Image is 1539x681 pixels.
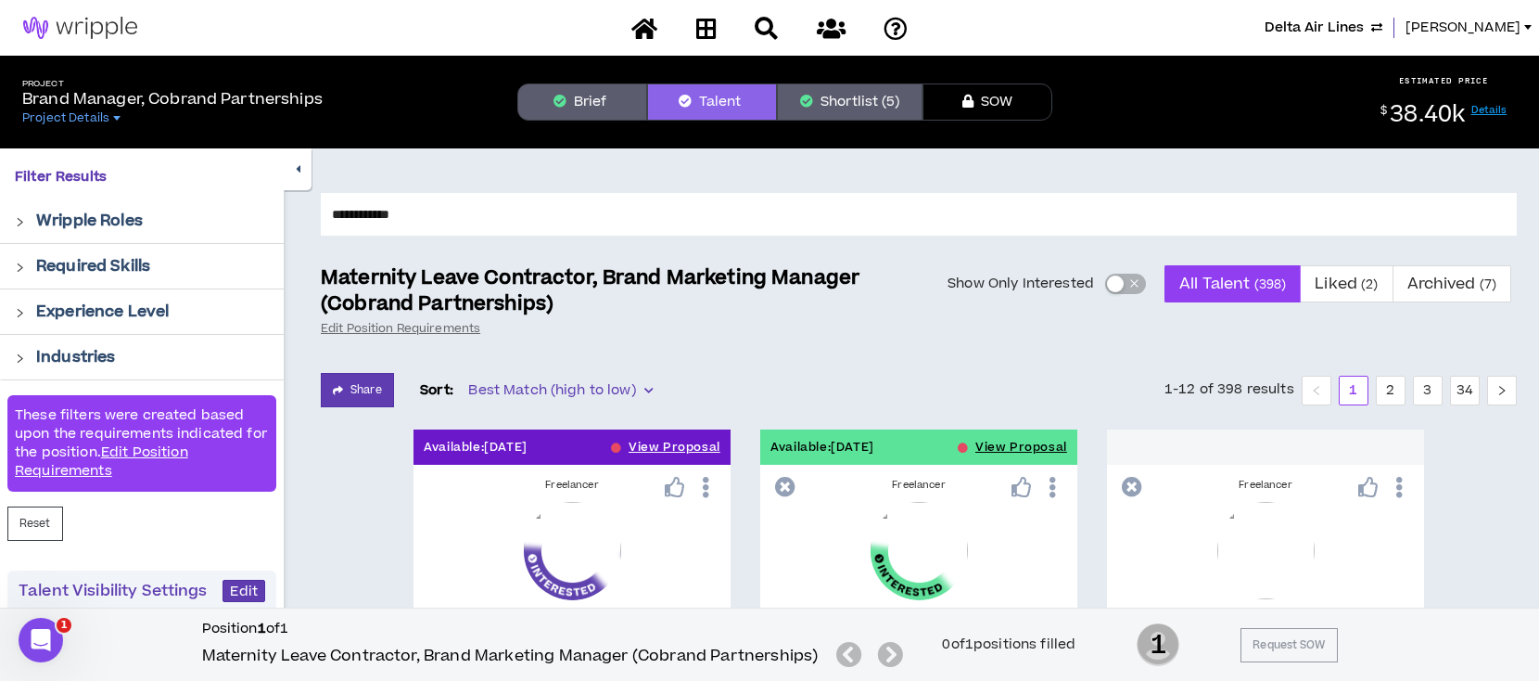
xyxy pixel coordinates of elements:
span: Liked [1315,262,1378,306]
span: Archived [1407,262,1497,306]
span: Delta Air Lines [1265,18,1364,38]
p: Available: [DATE] [424,439,528,456]
iframe: Intercom live chat [19,618,63,662]
button: View Proposal [629,430,720,465]
button: Shortlist (5) [777,84,922,121]
div: Freelancer [428,478,716,493]
button: Show Only Interested [1105,274,1146,294]
p: Brand Manager, Cobrand Partnerships [22,88,323,110]
p: Wripple Roles [36,210,143,232]
li: Next Page [1487,376,1517,405]
p: Sort: [420,380,454,401]
button: Reset [7,507,63,541]
h5: Maternity Leave Contractor, Brand Marketing Manager (Cobrand Partnerships) [202,645,819,667]
b: 1 [258,619,266,638]
button: Brief [517,84,647,121]
p: Maternity Leave Contractor, Brand Marketing Manager (Cobrand Partnerships) [321,265,925,317]
li: 2 [1376,376,1405,405]
button: left [1302,376,1331,405]
button: Request SOW [1240,628,1337,662]
button: Edit [223,580,265,602]
div: Freelancer [1122,478,1409,493]
button: Share [321,373,394,407]
span: [PERSON_NAME] [1405,18,1520,38]
button: View Proposal [975,430,1067,465]
h5: Project [22,79,323,89]
button: Delta Air Lines [1265,18,1382,38]
a: 34 [1451,377,1479,405]
button: Talent [647,84,777,121]
p: Filter Results [15,167,269,187]
sup: $ [1380,103,1387,119]
a: 3 [1414,377,1442,405]
div: Freelancer [775,478,1062,493]
img: kxCq8pcTIgHmN2P8Fquy6Gl4N2pxrBKGZKK983Iy.png [1217,502,1315,599]
a: Edit Position Requirements [15,443,188,481]
span: Project Details [22,110,109,125]
a: 1 [1340,377,1367,405]
img: E7l2QJ1BOr6fM7T1jUdlo06VFg6CfYTFo2FIWlhl.png [524,502,621,599]
a: Edit Position Requirements [321,321,480,336]
p: ESTIMATED PRICE [1399,75,1489,86]
a: 2 [1377,377,1405,405]
p: Industries [36,346,115,368]
span: All Talent [1179,262,1286,306]
div: These filters were created based upon the requirements indicated for the position. [7,395,276,492]
li: 3 [1413,376,1443,405]
li: Previous Page [1302,376,1331,405]
small: ( 7 ) [1480,276,1496,293]
span: right [1496,385,1507,396]
p: Available: [DATE] [770,439,874,456]
button: SOW [922,84,1052,121]
small: ( 398 ) [1254,276,1287,293]
span: right [15,353,25,364]
span: right [15,217,25,227]
p: Talent Visibility Settings [19,580,223,602]
span: left [1311,385,1322,396]
h6: Position of 1 [202,620,911,638]
li: 1-12 of 398 results [1164,376,1294,405]
p: Required Skills [36,255,150,277]
span: Show Only Interested [948,275,1094,293]
li: 34 [1450,376,1480,405]
span: 38.40k [1390,98,1465,131]
span: right [15,308,25,318]
span: 1 [1137,622,1179,668]
span: right [15,263,25,273]
p: Experience Level [36,301,169,323]
li: 1 [1339,376,1368,405]
span: 1 [57,618,71,633]
div: 0 of 1 positions filled [942,635,1075,655]
span: Edit [230,583,258,600]
a: Details [1471,103,1507,117]
button: right [1487,376,1517,405]
img: oH4tVDLKcbQu1hNsjyf6j2ShA8LNsfx2hDYL1XGW.png [871,502,968,599]
small: ( 2 ) [1361,276,1378,293]
span: Best Match (high to low) [468,377,652,405]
